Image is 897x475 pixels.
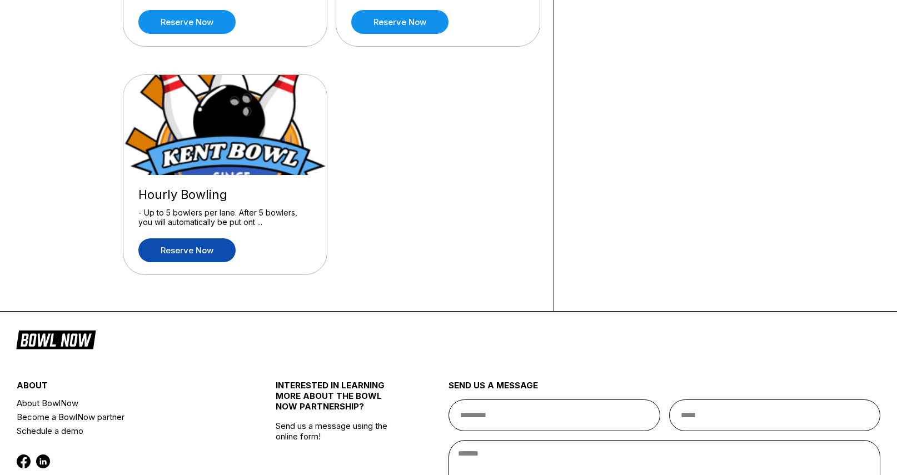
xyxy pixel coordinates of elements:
[138,10,236,34] a: Reserve now
[138,208,312,227] div: - Up to 5 bowlers per lane. After 5 bowlers, you will automatically be put ont ...
[17,424,233,438] a: Schedule a demo
[17,380,233,396] div: about
[123,75,328,175] img: Hourly Bowling
[17,396,233,410] a: About BowlNow
[138,238,236,262] a: Reserve now
[351,10,448,34] a: Reserve now
[448,380,880,399] div: send us a message
[276,380,405,421] div: INTERESTED IN LEARNING MORE ABOUT THE BOWL NOW PARTNERSHIP?
[17,410,233,424] a: Become a BowlNow partner
[138,187,312,202] div: Hourly Bowling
